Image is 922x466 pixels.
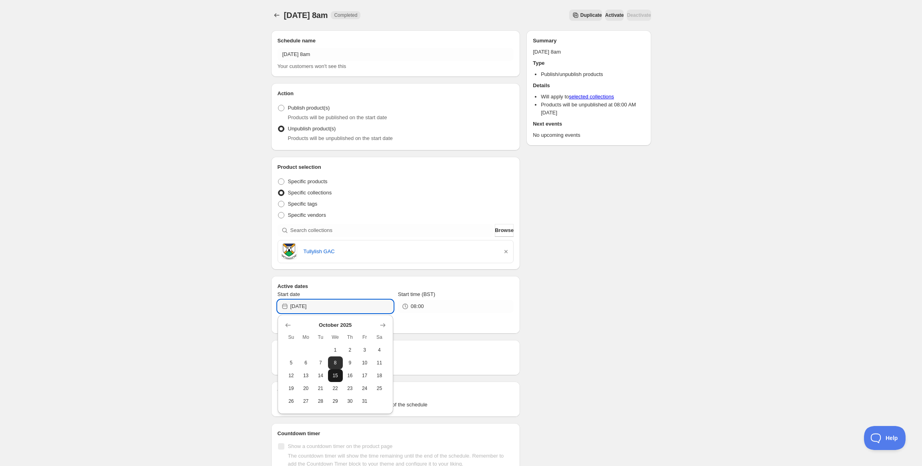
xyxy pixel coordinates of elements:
button: Sunday October 12 2025 [284,369,299,382]
button: Saturday October 11 2025 [372,356,387,369]
span: Your customers won't see this [278,63,346,69]
button: Sunday October 19 2025 [284,382,299,395]
button: Tuesday October 28 2025 [313,395,328,408]
button: Monday October 27 2025 [298,395,313,408]
button: Wednesday October 1 2025 [328,344,343,356]
h2: Active dates [278,282,514,290]
input: Search collections [290,224,494,237]
a: selected collections [569,94,614,100]
span: Products will be unpublished on the start date [288,135,393,141]
button: Friday October 31 2025 [357,395,372,408]
button: Friday October 10 2025 [357,356,372,369]
button: Thursday October 30 2025 [343,395,358,408]
span: We [331,334,340,340]
button: Monday October 20 2025 [298,382,313,395]
span: Sa [375,334,384,340]
span: Activate [605,12,624,18]
span: Mo [302,334,310,340]
th: Friday [357,331,372,344]
span: Unpublish product(s) [288,126,336,132]
button: Saturday October 4 2025 [372,344,387,356]
span: 29 [331,398,340,404]
span: Show a countdown timer on the product page [288,443,393,449]
span: 2 [346,347,354,353]
span: 1 [331,347,340,353]
span: 25 [375,385,384,392]
span: 20 [302,385,310,392]
span: 4 [375,347,384,353]
span: Specific vendors [288,212,326,218]
span: Su [287,334,296,340]
span: Specific products [288,178,328,184]
button: Monday October 6 2025 [298,356,313,369]
li: Publish/unpublish products [541,70,644,78]
span: 7 [316,360,325,366]
button: Thursday October 9 2025 [343,356,358,369]
button: Show next month, November 2025 [377,320,388,331]
span: 15 [331,372,340,379]
button: Browse [495,224,514,237]
span: Th [346,334,354,340]
span: 13 [302,372,310,379]
span: 18 [375,372,384,379]
span: 23 [346,385,354,392]
span: Specific collections [288,190,332,196]
button: Show previous month, September 2025 [282,320,294,331]
span: 26 [287,398,296,404]
span: Specific tags [288,201,318,207]
button: Saturday October 18 2025 [372,369,387,382]
button: Sunday October 26 2025 [284,395,299,408]
span: 19 [287,385,296,392]
button: Monday October 13 2025 [298,369,313,382]
button: Activate [605,10,624,21]
h2: Countdown timer [278,430,514,438]
th: Monday [298,331,313,344]
span: 14 [316,372,325,379]
button: Tuesday October 14 2025 [313,369,328,382]
h2: Action [278,90,514,98]
span: 12 [287,372,296,379]
button: Tuesday October 7 2025 [313,356,328,369]
h2: Details [533,82,644,90]
span: Completed [334,12,357,18]
li: Products will be unpublished at 08:00 AM [DATE] [541,101,644,117]
span: 5 [287,360,296,366]
button: Friday October 17 2025 [357,369,372,382]
span: 22 [331,385,340,392]
a: Tullylish GAC [304,248,496,256]
span: Duplicate [580,12,602,18]
h2: Schedule name [278,37,514,45]
button: Thursday October 2 2025 [343,344,358,356]
span: [DATE] 8am [284,11,328,20]
button: Wednesday October 29 2025 [328,395,343,408]
span: 16 [346,372,354,379]
span: 10 [360,360,369,366]
th: Tuesday [313,331,328,344]
button: Wednesday October 8 2025 [328,356,343,369]
span: Start date [278,291,300,297]
span: 8 [331,360,340,366]
h2: Repeating [278,346,514,354]
span: Products will be published on the start date [288,114,387,120]
h2: Summary [533,37,644,45]
button: Saturday October 25 2025 [372,382,387,395]
span: 9 [346,360,354,366]
span: 24 [360,385,369,392]
button: Wednesday October 15 2025 [328,369,343,382]
p: [DATE] 8am [533,48,644,56]
button: Tuesday October 21 2025 [313,382,328,395]
button: Secondary action label [569,10,602,21]
span: 3 [360,347,369,353]
span: 30 [346,398,354,404]
th: Wednesday [328,331,343,344]
button: Thursday October 16 2025 [343,369,358,382]
button: Sunday October 5 2025 [284,356,299,369]
p: No upcoming events [533,131,644,139]
li: Will apply to [541,93,644,101]
th: Sunday [284,331,299,344]
h2: Type [533,59,644,67]
span: Start time (BST) [398,291,435,297]
button: Friday October 3 2025 [357,344,372,356]
th: Thursday [343,331,358,344]
span: 21 [316,385,325,392]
